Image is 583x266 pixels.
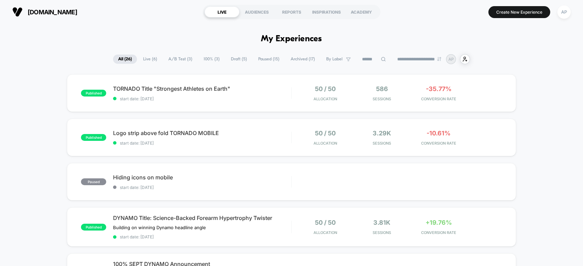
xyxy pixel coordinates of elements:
span: Archived ( 17 ) [286,55,320,64]
span: published [81,224,106,231]
div: ACADEMY [344,6,379,17]
span: Logo strip above fold TORNADO MOBILE [113,130,291,136]
span: published [81,134,106,141]
span: start date: [DATE] [113,185,291,190]
div: AUDIENCES [239,6,274,17]
span: 3.81k [373,219,390,226]
span: start date: [DATE] [113,141,291,146]
button: [DOMAIN_NAME] [10,6,79,17]
span: [DOMAIN_NAME] [28,9,77,16]
span: All ( 26 ) [113,55,137,64]
span: A/B Test ( 3 ) [163,55,197,64]
span: -10.61% [427,130,450,137]
span: start date: [DATE] [113,234,291,239]
span: Building on winning Dynamo headline angle [113,225,206,230]
div: LIVE [205,6,239,17]
img: end [437,57,441,61]
div: REPORTS [274,6,309,17]
span: 50 / 50 [315,130,336,137]
span: CONVERSION RATE [412,141,465,146]
span: By Label [326,57,343,62]
span: DYNAMO Title: Science-Backed Forearm Hypertrophy Twister [113,215,291,221]
span: 586 [376,85,388,92]
span: start date: [DATE] [113,96,291,101]
div: INSPIRATIONS [309,6,344,17]
span: Hiding icons on mobile [113,174,291,181]
span: -35.77% [426,85,452,92]
span: TORNADO Title "Strongest Athletes on Earth" [113,85,291,92]
button: AP [555,5,573,19]
span: paused [81,178,106,185]
span: Draft ( 5 ) [226,55,252,64]
span: Sessions [355,230,408,235]
span: Allocation [314,141,337,146]
div: AP [557,5,571,19]
span: Live ( 6 ) [138,55,162,64]
span: +19.76% [426,219,452,226]
span: Allocation [314,230,337,235]
span: 100% ( 3 ) [198,55,225,64]
button: Create New Experience [488,6,550,18]
span: Sessions [355,141,408,146]
img: Visually logo [12,7,23,17]
span: CONVERSION RATE [412,97,465,101]
span: published [81,90,106,97]
h1: My Experiences [261,34,322,44]
span: CONVERSION RATE [412,230,465,235]
span: 50 / 50 [315,219,336,226]
p: AP [448,57,454,62]
span: Paused ( 15 ) [253,55,284,64]
span: 3.29k [373,130,391,137]
span: Sessions [355,97,408,101]
span: Allocation [314,97,337,101]
span: 50 / 50 [315,85,336,92]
